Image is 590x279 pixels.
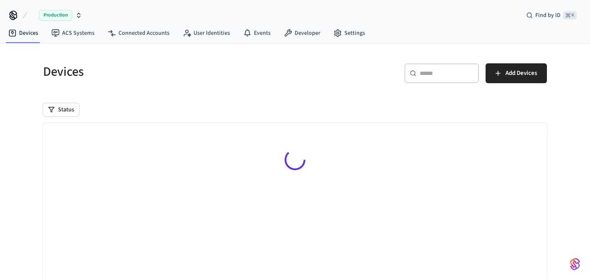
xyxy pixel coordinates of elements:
button: Status [43,103,79,116]
span: Add Devices [505,68,537,79]
a: Developer [277,26,327,41]
button: Add Devices [486,63,547,83]
img: SeamLogoGradient.69752ec5.svg [570,257,580,271]
h5: Devices [43,63,290,80]
a: Settings [327,26,372,41]
a: Devices [2,26,45,41]
span: ⌘ K [563,11,577,19]
a: Connected Accounts [101,26,176,41]
span: Production [39,10,72,21]
a: Events [237,26,277,41]
a: User Identities [176,26,237,41]
span: Find by ID [535,11,561,19]
div: Find by ID⌘ K [520,8,583,23]
a: ACS Systems [45,26,101,41]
